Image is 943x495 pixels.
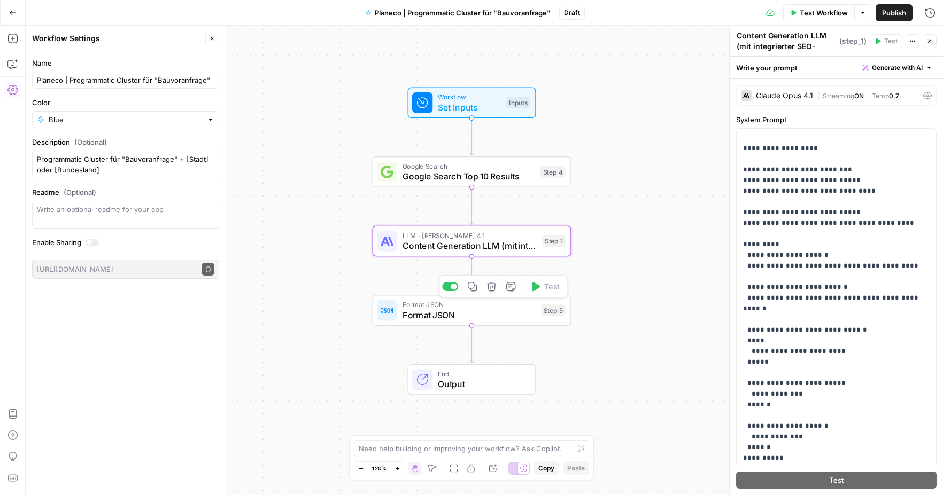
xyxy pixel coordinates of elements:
[37,75,214,85] input: Untitled
[829,475,844,485] span: Test
[882,7,906,18] span: Publish
[372,464,387,473] span: 120%
[373,226,571,257] div: LLM · [PERSON_NAME] 4.1Content Generation LLM (mit integrierter SEO-Optimierung)Step 1
[438,101,501,114] span: Set Inputs
[403,161,535,171] span: Google Search
[870,34,902,48] button: Test
[32,187,219,198] label: Readme
[540,166,566,178] div: Step 4
[864,90,872,100] span: |
[563,461,589,475] button: Paste
[470,118,474,155] g: Edge from start to step_4
[538,463,554,473] span: Copy
[32,33,202,44] div: Workflow Settings
[373,88,571,119] div: WorkflowSet InputsInputs
[375,7,551,18] span: Planeco | Programmatic Cluster für "Bauvoranfrage"
[817,90,823,100] span: |
[373,156,571,187] div: Google SearchGoogle Search Top 10 ResultsStep 4
[74,137,107,147] span: (Optional)
[736,114,937,125] label: System Prompt
[544,281,560,293] span: Test
[506,97,530,109] div: Inputs
[839,36,867,46] span: ( step_1 )
[32,237,219,248] label: Enable Sharing
[872,63,923,73] span: Generate with AI
[64,187,96,198] span: (Optional)
[800,7,848,18] span: Test Workflow
[403,309,536,321] span: Format JSON
[403,230,537,240] span: LLM · [PERSON_NAME] 4.1
[373,295,571,326] div: Format JSONFormat JSONStep 5Test
[889,92,899,100] span: 0.7
[32,137,219,147] label: Description
[470,187,474,225] g: Edge from step_4 to step_1
[543,235,566,247] div: Step 1
[823,92,854,100] span: Streaming
[564,8,580,18] span: Draft
[541,304,566,316] div: Step 5
[854,92,864,100] span: ON
[32,97,219,108] label: Color
[403,300,536,310] span: Format JSON
[359,4,557,21] button: Planeco | Programmatic Cluster für "Bauvoranfrage"
[438,92,501,102] span: Workflow
[438,368,525,379] span: End
[470,326,474,363] g: Edge from step_5 to end
[534,461,559,475] button: Copy
[737,30,837,62] textarea: Content Generation LLM (mit integrierter SEO-Optimierung)
[525,278,565,295] button: Test
[783,4,854,21] button: Test Workflow
[567,463,585,473] span: Paste
[756,92,813,99] div: Claude Opus 4.1
[730,57,943,78] div: Write your prompt
[876,4,913,21] button: Publish
[37,154,214,175] textarea: Programmatic Cluster für "Bauvoranfrage" + [Stadt] oder [Bundesland]
[884,36,898,46] span: Test
[403,170,535,183] span: Google Search Top 10 Results
[403,239,537,252] span: Content Generation LLM (mit integrierter SEO-Optimierung)
[736,472,937,489] button: Test
[438,378,525,390] span: Output
[49,114,203,125] input: Blue
[32,58,219,68] label: Name
[373,364,571,395] div: EndOutput
[872,92,889,100] span: Temp
[858,61,937,75] button: Generate with AI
